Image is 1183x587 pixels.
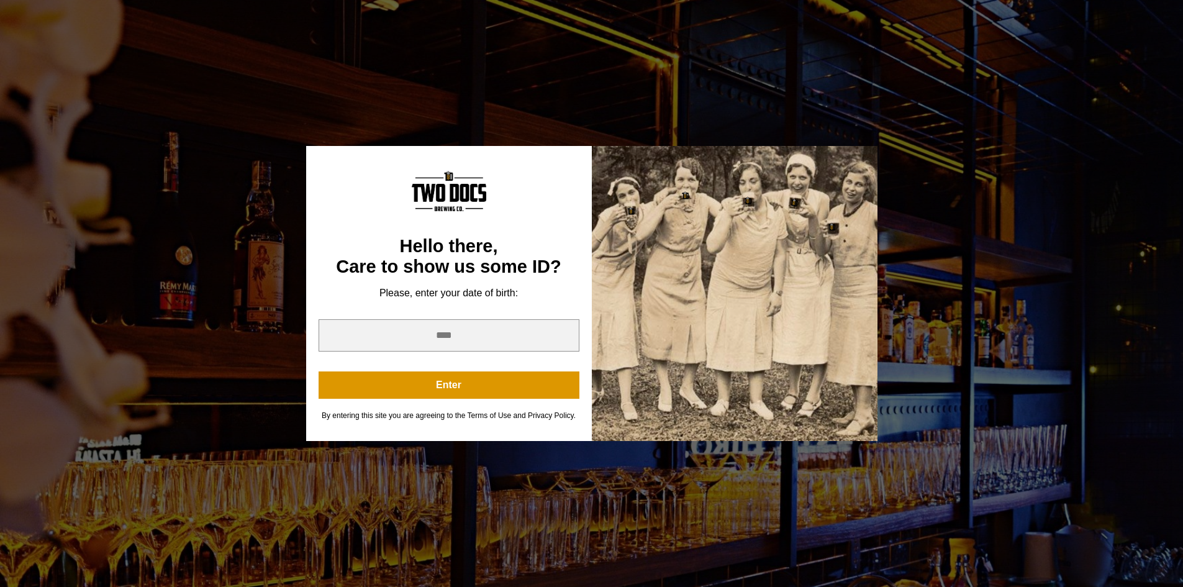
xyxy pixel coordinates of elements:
[412,171,486,211] img: Content Logo
[319,371,579,399] button: Enter
[319,287,579,299] div: Please, enter your date of birth:
[319,236,579,278] div: Hello there, Care to show us some ID?
[319,319,579,352] input: year
[319,411,579,421] div: By entering this site you are agreeing to the Terms of Use and Privacy Policy.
